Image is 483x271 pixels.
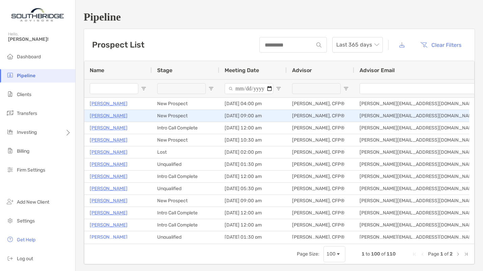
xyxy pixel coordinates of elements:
[8,3,67,27] img: Zoe Logo
[17,218,35,224] span: Settings
[152,122,219,134] div: Intro Call Complete
[287,195,354,207] div: [PERSON_NAME], CFP®
[287,207,354,219] div: [PERSON_NAME], CFP®
[6,165,14,174] img: firm-settings icon
[323,246,345,262] div: Page Size
[412,251,417,257] div: First Page
[371,251,380,257] span: 100
[17,129,37,135] span: Investing
[90,148,127,156] a: [PERSON_NAME]
[152,146,219,158] div: Lost
[17,148,29,154] span: Billing
[6,128,14,136] img: investing icon
[90,172,127,181] a: [PERSON_NAME]
[287,134,354,146] div: [PERSON_NAME], CFP®
[455,251,461,257] div: Next Page
[219,122,287,134] div: [DATE] 12:00 am
[276,86,281,91] button: Open Filter Menu
[287,183,354,194] div: [PERSON_NAME], CFP®
[90,184,127,193] a: [PERSON_NAME]
[152,134,219,146] div: New Prospect
[152,207,219,219] div: Intro Call Complete
[90,221,127,229] a: [PERSON_NAME]
[141,86,146,91] button: Open Filter Menu
[8,36,71,42] span: [PERSON_NAME]!
[297,251,319,257] div: Page Size:
[450,251,453,257] span: 2
[219,110,287,122] div: [DATE] 09:00 am
[152,110,219,122] div: New Prospect
[6,147,14,155] img: billing icon
[225,83,273,94] input: Meeting Date Filter Input
[219,158,287,170] div: [DATE] 01:30 pm
[6,235,14,243] img: get-help icon
[287,158,354,170] div: [PERSON_NAME], CFP®
[6,109,14,117] img: transfers icon
[420,251,425,257] div: Previous Page
[326,251,336,257] div: 100
[6,254,14,262] img: logout icon
[219,195,287,207] div: [DATE] 09:00 am
[17,73,35,79] span: Pipeline
[219,134,287,146] div: [DATE] 10:30 am
[152,158,219,170] div: Unqualified
[90,209,127,217] a: [PERSON_NAME]
[90,99,127,108] a: [PERSON_NAME]
[208,86,214,91] button: Open Filter Menu
[90,233,127,241] p: [PERSON_NAME]
[387,251,396,257] span: 110
[444,251,449,257] span: of
[6,198,14,206] img: add_new_client icon
[366,251,370,257] span: to
[415,37,466,52] button: Clear Filters
[152,231,219,243] div: Unqualified
[362,251,365,257] span: 1
[219,98,287,110] div: [DATE] 04:00 pm
[219,207,287,219] div: [DATE] 12:00 am
[287,122,354,134] div: [PERSON_NAME], CFP®
[336,37,379,52] span: Last 365 days
[17,167,45,173] span: Firm Settings
[90,124,127,132] a: [PERSON_NAME]
[152,183,219,194] div: Unqualified
[428,251,439,257] span: Page
[17,256,33,262] span: Log out
[157,67,172,73] span: Stage
[343,86,349,91] button: Open Filter Menu
[6,216,14,224] img: settings icon
[90,112,127,120] a: [PERSON_NAME]
[463,251,469,257] div: Last Page
[287,219,354,231] div: [PERSON_NAME], CFP®
[287,146,354,158] div: [PERSON_NAME], CFP®
[287,171,354,182] div: [PERSON_NAME], CFP®
[219,146,287,158] div: [DATE] 02:00 pm
[287,98,354,110] div: [PERSON_NAME], CFP®
[6,52,14,60] img: dashboard icon
[17,199,49,205] span: Add New Client
[6,71,14,79] img: pipeline icon
[219,183,287,194] div: [DATE] 05:30 pm
[90,67,104,73] span: Name
[90,160,127,169] a: [PERSON_NAME]
[90,136,127,144] a: [PERSON_NAME]
[440,251,443,257] span: 1
[90,197,127,205] a: [PERSON_NAME]
[152,171,219,182] div: Intro Call Complete
[219,219,287,231] div: [DATE] 12:00 am
[225,67,259,73] span: Meeting Date
[152,98,219,110] div: New Prospect
[152,195,219,207] div: New Prospect
[287,231,354,243] div: [PERSON_NAME], CFP®
[381,251,386,257] span: of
